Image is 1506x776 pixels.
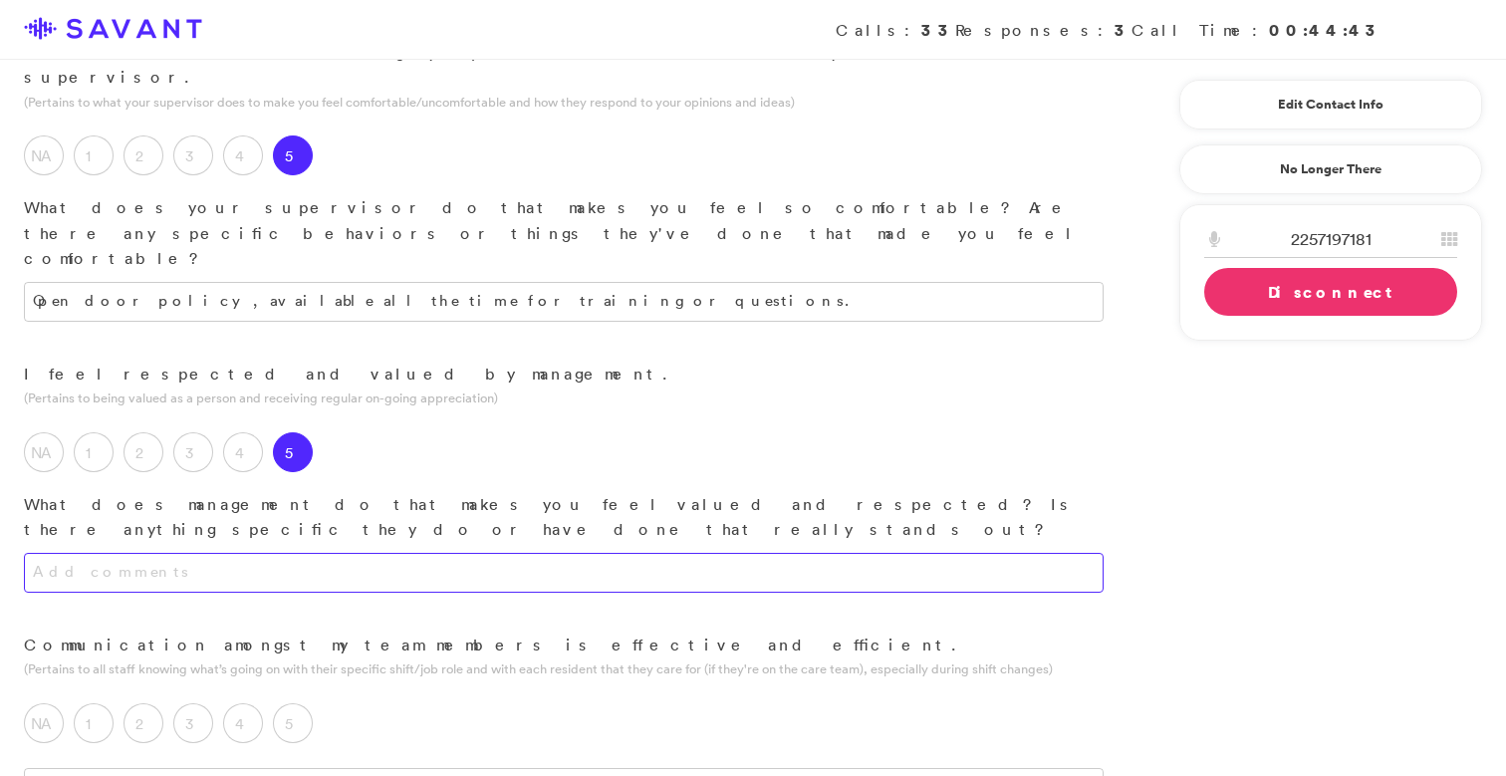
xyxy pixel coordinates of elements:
label: 1 [74,135,114,175]
label: 1 [74,703,114,743]
p: Communication amongst my team members is effective and efficient. [24,633,1104,658]
label: 2 [124,703,163,743]
p: (Pertains to what your supervisor does to make you feel comfortable/uncomfortable and how they re... [24,93,1104,112]
label: 3 [173,703,213,743]
strong: 3 [1115,19,1131,41]
label: 5 [273,703,313,743]
p: (Pertains to being valued as a person and receiving regular on-going appreciation) [24,388,1104,407]
a: Edit Contact Info [1204,89,1457,121]
a: Disconnect [1204,268,1457,316]
p: (Pertains to all staff knowing what’s going on with their specific shift/job role and with each r... [24,659,1104,678]
label: 5 [273,432,313,472]
label: NA [24,703,64,743]
p: I feel respected and valued by management. [24,362,1104,388]
a: No Longer There [1179,144,1482,194]
label: 4 [223,432,263,472]
label: 2 [124,135,163,175]
strong: 33 [921,19,955,41]
label: 4 [223,135,263,175]
p: I am comfortable in voicing my opinions and ideas with my direct supervisor. [24,40,1104,91]
strong: 00:44:43 [1269,19,1382,41]
p: What does your supervisor do that makes you feel so comfortable? Are there any specific behaviors... [24,195,1104,272]
label: 1 [74,432,114,472]
label: 5 [273,135,313,175]
p: What does management do that makes you feel valued and respected? Is there anything specific they... [24,492,1104,543]
label: NA [24,432,64,472]
label: 3 [173,135,213,175]
label: NA [24,135,64,175]
label: 3 [173,432,213,472]
label: 4 [223,703,263,743]
label: 2 [124,432,163,472]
